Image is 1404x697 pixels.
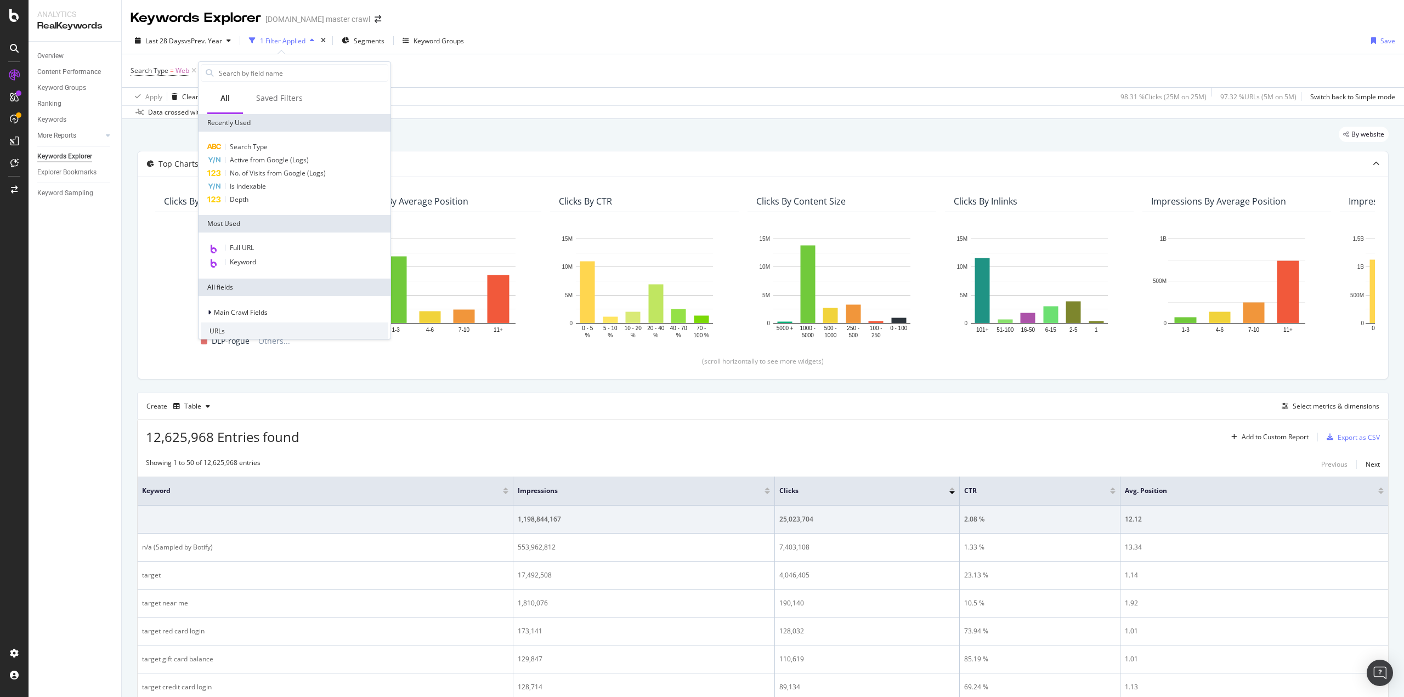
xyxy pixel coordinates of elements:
text: % [631,332,636,338]
text: 15M [562,236,573,242]
text: 500M [1350,292,1364,298]
text: 5M [960,292,967,298]
div: Table [184,403,201,410]
span: vs Prev. Year [184,36,222,46]
div: Data crossed with the Crawl [148,107,234,117]
text: 16-50 [1021,327,1035,333]
div: 17,492,508 [518,570,770,580]
svg: A chart. [559,233,730,339]
div: target near me [142,598,508,608]
button: Keyword Groups [398,32,468,49]
div: A chart. [1151,233,1322,339]
div: n/a (Sampled by Botify) [142,542,508,552]
div: 110,619 [779,654,955,664]
span: Segments [354,36,384,46]
div: 1 Filter Applied [260,36,305,46]
text: 100 % [694,332,709,338]
div: Clicks By Content Size [756,196,846,207]
text: 1-3 [1181,327,1190,333]
div: Create [146,398,214,415]
text: 15M [957,236,967,242]
div: Clicks By CTR [559,196,612,207]
text: 40 - 70 [670,325,688,331]
div: 85.19 % [964,654,1116,664]
div: 129,847 [518,654,770,664]
text: 1000 [824,332,837,338]
text: 250 [871,332,881,338]
text: 2-5 [1069,327,1078,333]
div: 23.13 % [964,570,1116,580]
div: 98.31 % Clicks ( 25M on 25M ) [1120,92,1207,101]
div: Export as CSV [1338,433,1380,442]
div: Overview [37,50,64,62]
span: Others... [254,335,295,348]
span: Keyword [230,257,256,267]
text: 70 - [697,325,706,331]
div: 89,134 [779,682,955,692]
div: Save [1380,36,1395,46]
button: Segments [337,32,389,49]
button: Switch back to Simple mode [1306,88,1395,105]
div: 1.01 [1125,626,1384,636]
text: 5000 + [777,325,794,331]
text: 0 - 100 [890,325,908,331]
text: 0 [569,320,573,326]
span: Depth [230,195,248,204]
div: Next [1366,460,1380,469]
div: Clear [182,92,199,101]
div: 4,046,405 [779,570,955,580]
text: 4-6 [1216,327,1224,333]
text: 0 [964,320,967,326]
text: 5M [565,292,573,298]
button: Save [1367,32,1395,49]
span: By website [1351,131,1384,138]
div: Select metrics & dimensions [1293,401,1379,411]
text: 11+ [494,327,503,333]
span: CTR [964,486,1094,496]
text: 20 - 40 [647,325,665,331]
div: Impressions By Average Position [1151,196,1286,207]
a: Overview [37,50,114,62]
div: target credit card login [142,682,508,692]
text: 5M [762,292,770,298]
div: 10.5 % [964,598,1116,608]
div: 190,140 [779,598,955,608]
div: Explorer Bookmarks [37,167,97,178]
text: 10M [760,264,770,270]
div: More Reports [37,130,76,141]
div: Showing 1 to 50 of 12,625,968 entries [146,458,261,471]
div: 1.33 % [964,542,1116,552]
a: Explorer Bookmarks [37,167,114,178]
div: Analytics [37,9,112,20]
button: Previous [1321,458,1348,471]
div: [DOMAIN_NAME] master crawl [265,14,370,25]
button: Apply [131,88,162,105]
div: A chart. [954,233,1125,339]
div: 1.14 [1125,570,1384,580]
button: Export as CSV [1322,428,1380,446]
text: 5 - 10 [603,325,618,331]
div: target red card login [142,626,508,636]
div: RealKeywords [37,20,112,32]
button: Last 28 DaysvsPrev. Year [131,32,235,49]
a: Keywords Explorer [37,151,114,162]
div: Most Used [199,215,390,233]
div: 1,810,076 [518,598,770,608]
div: Switch back to Simple mode [1310,92,1395,101]
text: 1-3 [392,327,400,333]
div: arrow-right-arrow-left [375,15,381,23]
div: 1.92 [1125,598,1384,608]
text: 4-6 [426,327,434,333]
span: Full URL [230,243,254,252]
div: 553,962,812 [518,542,770,552]
text: 250 - [847,325,859,331]
a: Keywords [37,114,114,126]
div: Top Charts [158,158,199,169]
div: Previous [1321,460,1348,469]
text: % [676,332,681,338]
div: Content Performance [37,66,101,78]
div: 25,023,704 [779,514,955,524]
span: = [170,66,174,75]
div: 2.08 % [964,514,1116,524]
button: Add to Custom Report [1227,428,1309,446]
